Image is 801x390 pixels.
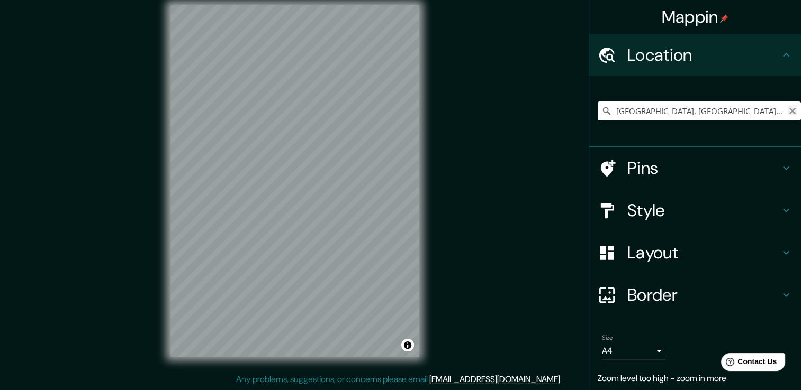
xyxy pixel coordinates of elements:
p: Zoom level too high - zoom in more [598,372,793,385]
div: . [562,373,563,386]
h4: Border [627,284,780,305]
h4: Layout [627,242,780,263]
iframe: Help widget launcher [707,349,789,378]
div: A4 [602,342,665,359]
div: Pins [589,147,801,189]
label: Size [602,333,613,342]
img: pin-icon.png [720,14,728,23]
div: Style [589,189,801,231]
div: Layout [589,231,801,274]
h4: Pins [627,157,780,179]
button: Toggle attribution [401,339,414,351]
input: Pick your city or area [598,101,801,120]
a: [EMAIL_ADDRESS][DOMAIN_NAME] [429,374,560,385]
h4: Style [627,200,780,221]
p: Any problems, suggestions, or concerns please email . [236,373,562,386]
h4: Location [627,44,780,66]
div: Border [589,274,801,316]
div: . [563,373,565,386]
div: Location [589,34,801,76]
button: Clear [788,105,797,115]
canvas: Map [170,5,419,357]
h4: Mappin [662,6,729,27]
